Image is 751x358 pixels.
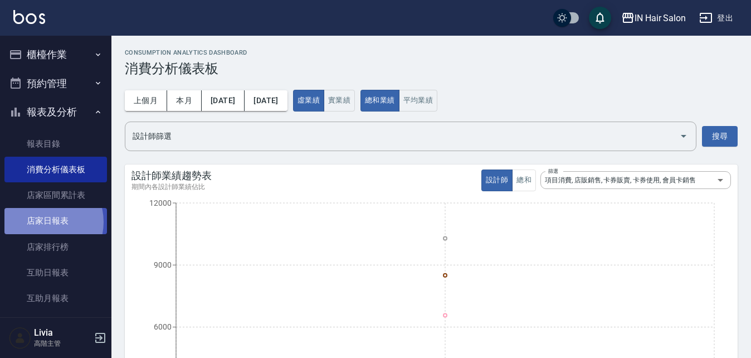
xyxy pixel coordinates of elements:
[130,127,675,146] input: 選擇設計師
[154,260,172,269] tspan: 9000
[512,170,536,191] button: 總和
[695,8,738,28] button: 登出
[635,11,686,25] div: IN Hair Salon
[540,171,731,189] div: 項目消費, 店販銷售, 卡券販賣, 卡券使用, 會員卡銷售
[125,90,167,111] button: 上個月
[9,327,31,349] img: Person
[324,90,355,112] button: 實業績
[4,260,107,286] a: 互助日報表
[4,131,107,157] a: 報表目錄
[4,234,107,260] a: 店家排行榜
[131,182,212,192] div: 期間內各設計師業績佔比
[245,90,287,111] button: [DATE]
[399,90,438,112] button: 平均業績
[4,69,107,98] button: 預約管理
[675,127,693,145] button: Open
[4,286,107,311] a: 互助月報表
[34,327,91,338] h5: Livia
[293,90,324,112] button: 虛業績
[4,208,107,234] a: 店家日報表
[548,167,558,175] label: 篩選
[131,169,212,182] div: 設計師業績趨勢表
[4,157,107,182] a: 消費分析儀表板
[125,49,738,56] h2: consumption analytics dashboard
[589,7,611,29] button: save
[125,61,738,76] h3: 消費分析儀表板
[34,338,91,349] p: 高階主管
[167,90,202,111] button: 本月
[13,10,45,24] img: Logo
[4,98,107,127] button: 報表及分析
[481,170,513,191] button: 設計師
[149,199,172,207] tspan: 12000
[4,182,107,208] a: 店家區間累計表
[360,90,399,112] button: 總和業績
[202,90,245,111] button: [DATE]
[4,311,107,337] a: 互助排行榜
[702,126,738,147] button: 搜尋
[4,40,107,69] button: 櫃檯作業
[617,7,690,30] button: IN Hair Salon
[154,322,172,331] tspan: 6000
